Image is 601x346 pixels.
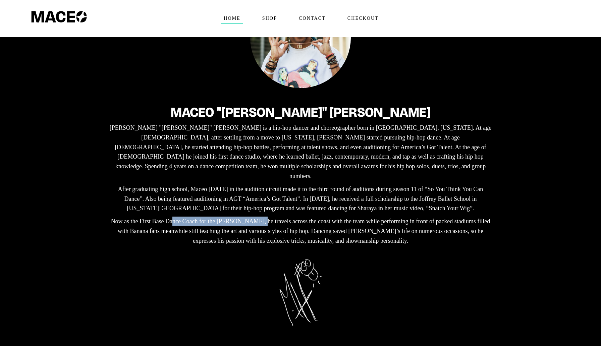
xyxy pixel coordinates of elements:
p: [PERSON_NAME] "[PERSON_NAME]" [PERSON_NAME] is a hip-hop dancer and choreographer born in [GEOGRA... [108,123,493,181]
span: Checkout [344,13,381,24]
span: Home [221,13,243,24]
span: Shop [259,13,280,24]
span: Contact [296,13,328,24]
p: After graduating high school, Maceo [DATE] in the audition circuit made it to the third round of ... [108,184,493,213]
h2: Maceo "[PERSON_NAME]" [PERSON_NAME] [108,105,493,120]
img: Maceo Harrison Signature [279,259,322,326]
p: Now as the First Base Dance Coach for the [PERSON_NAME], he travels across the coast with the tea... [108,217,493,245]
